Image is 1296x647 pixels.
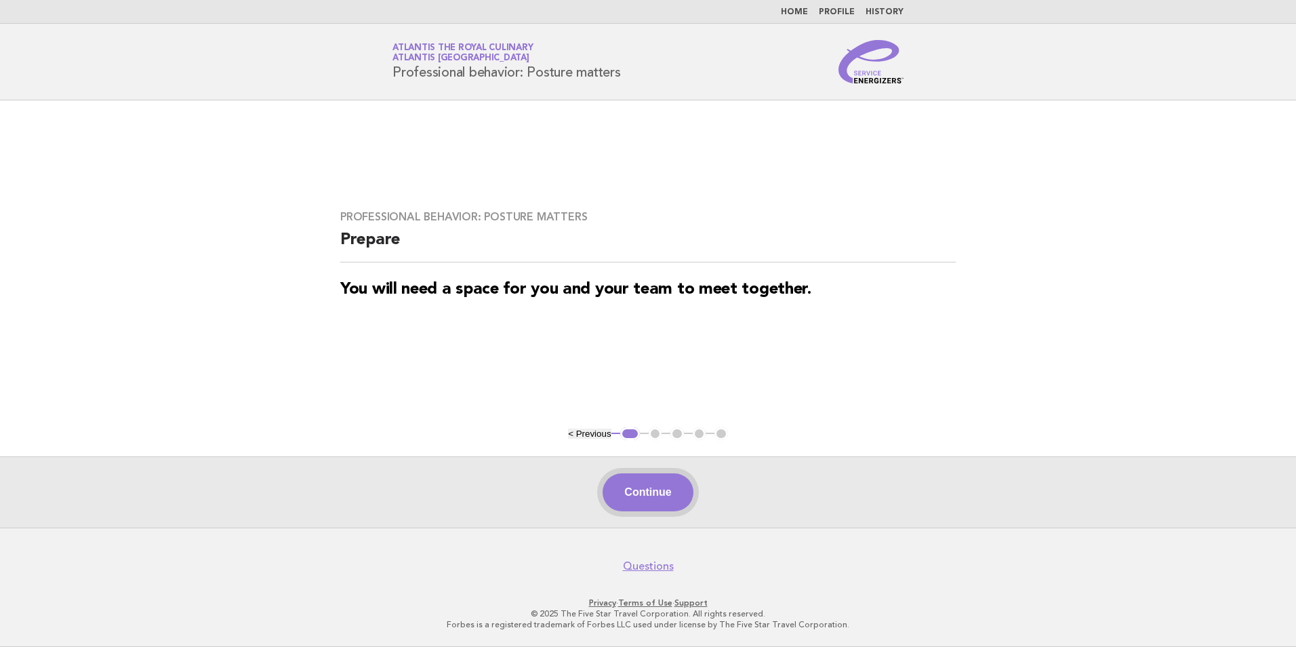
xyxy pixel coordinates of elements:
[392,44,621,79] h1: Professional behavior: Posture matters
[603,473,693,511] button: Continue
[233,608,1063,619] p: © 2025 The Five Star Travel Corporation. All rights reserved.
[674,598,708,608] a: Support
[392,54,529,63] span: Atlantis [GEOGRAPHIC_DATA]
[340,210,956,224] h3: Professional behavior: Posture matters
[623,560,674,573] a: Questions
[392,43,533,62] a: Atlantis the Royal CulinaryAtlantis [GEOGRAPHIC_DATA]
[781,8,808,16] a: Home
[819,8,855,16] a: Profile
[340,229,956,262] h2: Prepare
[340,281,811,298] strong: You will need a space for you and your team to meet together.
[838,40,904,83] img: Service Energizers
[866,8,904,16] a: History
[589,598,616,608] a: Privacy
[568,429,611,439] button: < Previous
[233,597,1063,608] p: · ·
[618,598,672,608] a: Terms of Use
[233,619,1063,630] p: Forbes is a registered trademark of Forbes LLC used under license by The Five Star Travel Corpora...
[620,427,640,441] button: 1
